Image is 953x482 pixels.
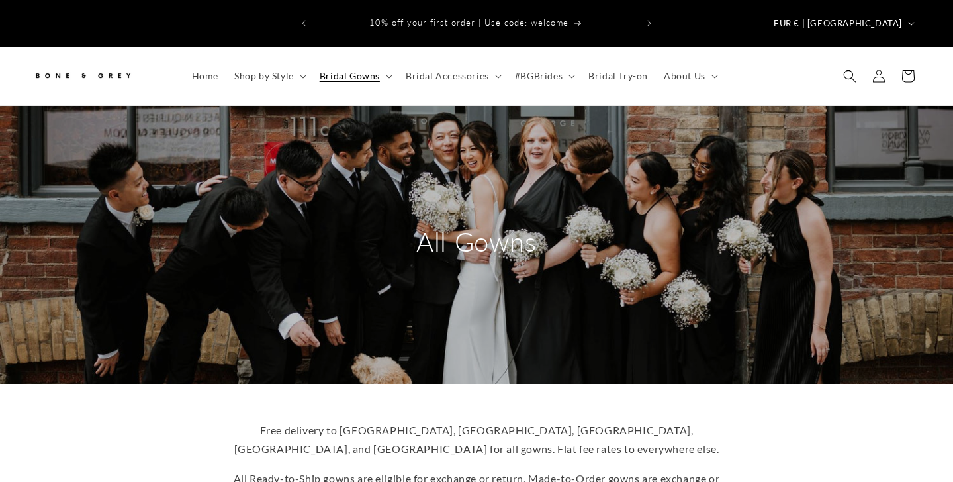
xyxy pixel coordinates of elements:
[774,17,902,30] span: EUR € | [GEOGRAPHIC_DATA]
[320,70,380,82] span: Bridal Gowns
[588,70,648,82] span: Bridal Try-on
[406,70,489,82] span: Bridal Accessories
[226,62,312,90] summary: Shop by Style
[28,60,171,92] a: Bone and Grey Bridal
[398,62,507,90] summary: Bridal Accessories
[635,11,664,36] button: Next announcement
[312,62,398,90] summary: Bridal Gowns
[184,62,226,90] a: Home
[656,62,723,90] summary: About Us
[369,17,568,28] span: 10% off your first order | Use code: welcome
[835,62,864,91] summary: Search
[192,70,218,82] span: Home
[766,11,920,36] button: EUR € | [GEOGRAPHIC_DATA]
[33,65,132,87] img: Bone and Grey Bridal
[515,70,563,82] span: #BGBrides
[507,62,580,90] summary: #BGBrides
[218,421,735,459] p: Free delivery to [GEOGRAPHIC_DATA], [GEOGRAPHIC_DATA], [GEOGRAPHIC_DATA], [GEOGRAPHIC_DATA], and ...
[664,70,705,82] span: About Us
[580,62,656,90] a: Bridal Try-on
[289,11,318,36] button: Previous announcement
[234,70,294,82] span: Shop by Style
[351,224,602,259] h2: All Gowns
